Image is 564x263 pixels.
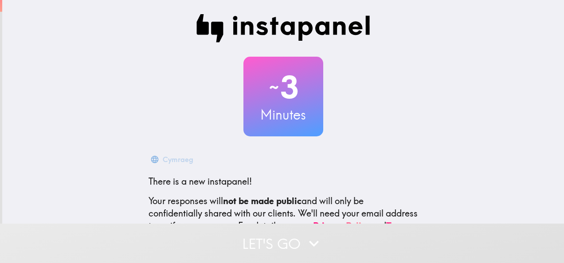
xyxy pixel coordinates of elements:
h3: Minutes [243,105,323,124]
p: Your responses will and will only be confidentially shared with our clients. We'll need your emai... [149,195,418,232]
img: Instapanel [196,14,370,43]
a: Terms [386,220,411,231]
button: Cymraeg [149,151,197,168]
h2: 3 [243,69,323,105]
span: There is a new instapanel! [149,176,252,187]
span: ~ [268,74,280,101]
div: Cymraeg [163,153,193,166]
a: Privacy Policy [313,220,371,231]
b: not be made public [223,195,302,206]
